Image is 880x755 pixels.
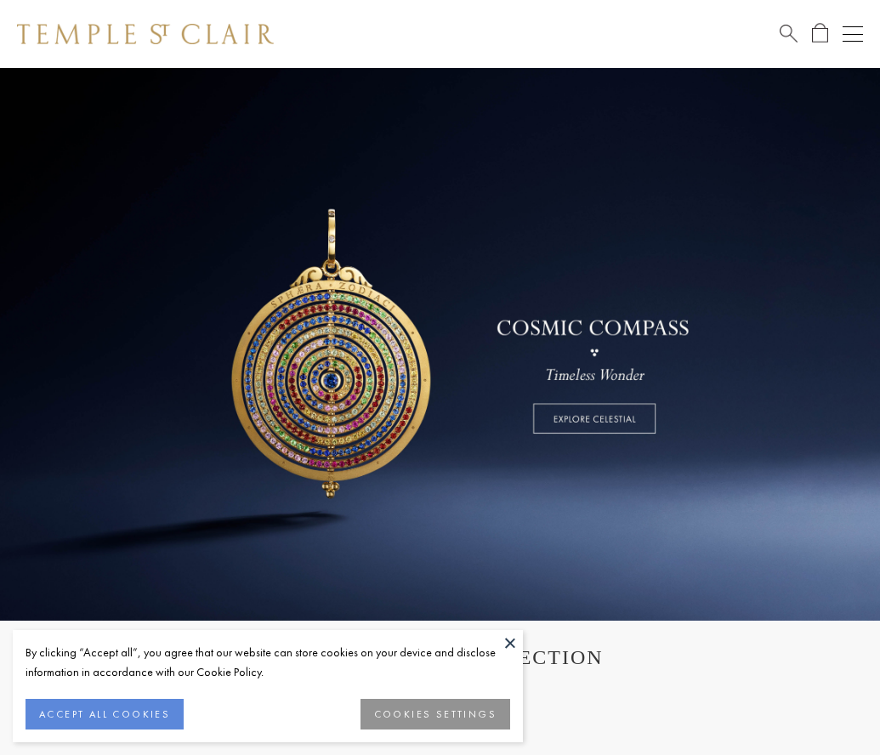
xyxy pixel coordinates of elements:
img: Temple St. Clair [17,24,274,44]
button: Open navigation [843,24,863,44]
div: By clicking “Accept all”, you agree that our website can store cookies on your device and disclos... [26,643,510,682]
button: COOKIES SETTINGS [361,699,510,729]
button: ACCEPT ALL COOKIES [26,699,184,729]
a: Open Shopping Bag [812,23,828,44]
a: Search [780,23,798,44]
